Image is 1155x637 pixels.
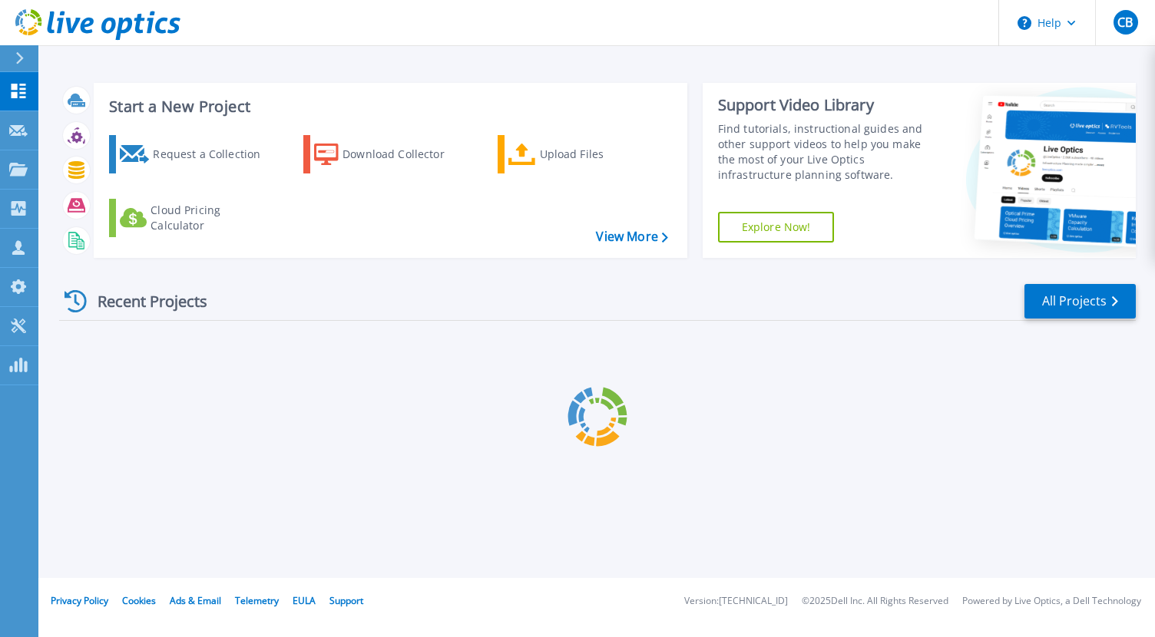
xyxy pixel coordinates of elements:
a: Support [329,594,363,607]
a: Cloud Pricing Calculator [109,199,280,237]
a: Request a Collection [109,135,280,173]
a: Explore Now! [718,212,835,243]
div: Find tutorials, instructional guides and other support videos to help you make the most of your L... [718,121,935,183]
div: Recent Projects [59,282,228,320]
a: Upload Files [498,135,669,173]
div: Request a Collection [153,139,276,170]
a: EULA [293,594,316,607]
span: CB [1117,16,1133,28]
div: Upload Files [540,139,663,170]
a: All Projects [1024,284,1136,318]
a: Download Collector [303,135,475,173]
div: Download Collector [343,139,465,170]
li: © 2025 Dell Inc. All Rights Reserved [802,596,948,606]
div: Support Video Library [718,95,935,115]
h3: Start a New Project [109,98,667,115]
li: Version: [TECHNICAL_ID] [684,596,788,606]
a: Ads & Email [170,594,221,607]
a: Cookies [122,594,156,607]
a: View More [596,229,667,244]
a: Privacy Policy [51,594,108,607]
a: Telemetry [235,594,279,607]
li: Powered by Live Optics, a Dell Technology [962,596,1141,606]
div: Cloud Pricing Calculator [151,203,273,233]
